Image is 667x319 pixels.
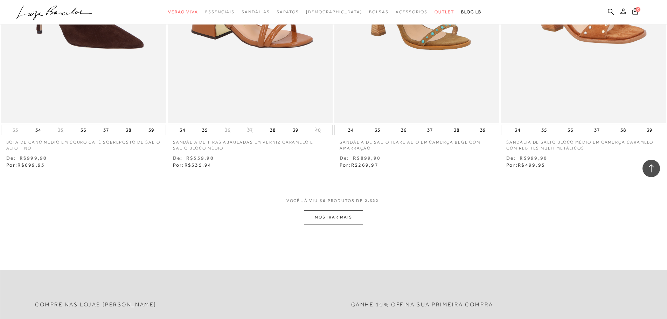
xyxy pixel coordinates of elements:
h2: Compre nas lojas [PERSON_NAME] [35,301,157,308]
button: 39 [478,125,488,135]
small: De: [173,155,183,161]
a: categoryNavScreenReaderText [435,6,454,19]
span: BLOG LB [461,9,481,14]
span: R$499,95 [518,162,545,168]
button: 34 [178,125,187,135]
button: 38 [452,125,461,135]
span: R$699,93 [18,162,45,168]
span: R$269,97 [351,162,378,168]
button: 35 [373,125,382,135]
span: R$335,94 [185,162,212,168]
a: categoryNavScreenReaderText [205,6,235,19]
button: 37 [245,127,255,133]
span: Sandálias [242,9,270,14]
small: R$999,90 [520,155,547,161]
span: Por: [173,162,212,168]
small: R$999,90 [20,155,47,161]
small: De: [340,155,349,161]
a: SANDÁLIA DE SALTO FLARE ALTO EM CAMURÇA BEGE COM AMARRAÇÃO [334,135,499,151]
button: 40 [313,127,323,133]
h2: Ganhe 10% off na sua primeira compra [351,301,493,308]
button: 34 [33,125,43,135]
span: PRODUTOS DE [328,198,363,204]
button: 33 [11,127,20,133]
span: Outlet [435,9,454,14]
a: BLOG LB [461,6,481,19]
button: 39 [291,125,300,135]
button: 38 [268,125,278,135]
button: 35 [200,125,210,135]
span: VOCê JÁ VIU [286,198,318,204]
a: categoryNavScreenReaderText [396,6,428,19]
a: SANDÁLIA DE SALTO BLOCO MÉDIO EM CAMURÇA CARAMELO COM REBITES MULTI METÁLICOS [501,135,666,151]
button: 38 [124,125,133,135]
small: De: [506,155,516,161]
button: 37 [101,125,111,135]
span: Bolsas [369,9,389,14]
span: 0 [635,7,640,12]
a: categoryNavScreenReaderText [242,6,270,19]
span: Verão Viva [168,9,198,14]
span: Por: [506,162,545,168]
span: 36 [320,198,326,211]
small: De: [6,155,16,161]
button: 34 [346,125,356,135]
span: Sapatos [277,9,299,14]
button: 35 [539,125,549,135]
a: BOTA DE CANO MÉDIO EM COURO CAFÉ SOBREPOSTO DE SALTO ALTO FINO [1,135,166,151]
a: SANDÁLIA DE TIRAS ABAULADAS EM VERNIZ CARAMELO E SALTO BLOCO MÉDIO [168,135,333,151]
a: categoryNavScreenReaderText [168,6,198,19]
button: 36 [565,125,575,135]
button: 38 [618,125,628,135]
a: categoryNavScreenReaderText [369,6,389,19]
span: [DEMOGRAPHIC_DATA] [306,9,362,14]
button: 0 [630,8,640,17]
small: R$899,90 [353,155,381,161]
button: 39 [645,125,654,135]
button: 36 [399,125,409,135]
span: Essenciais [205,9,235,14]
span: Por: [340,162,378,168]
small: R$559,90 [186,155,214,161]
button: 36 [78,125,88,135]
button: 35 [56,127,65,133]
span: 2.322 [365,198,379,211]
span: Por: [6,162,45,168]
button: 37 [592,125,602,135]
a: categoryNavScreenReaderText [277,6,299,19]
button: 37 [425,125,435,135]
button: 34 [513,125,522,135]
button: 36 [223,127,232,133]
span: Acessórios [396,9,428,14]
a: noSubCategoriesText [306,6,362,19]
button: MOSTRAR MAIS [304,210,363,224]
button: 39 [146,125,156,135]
